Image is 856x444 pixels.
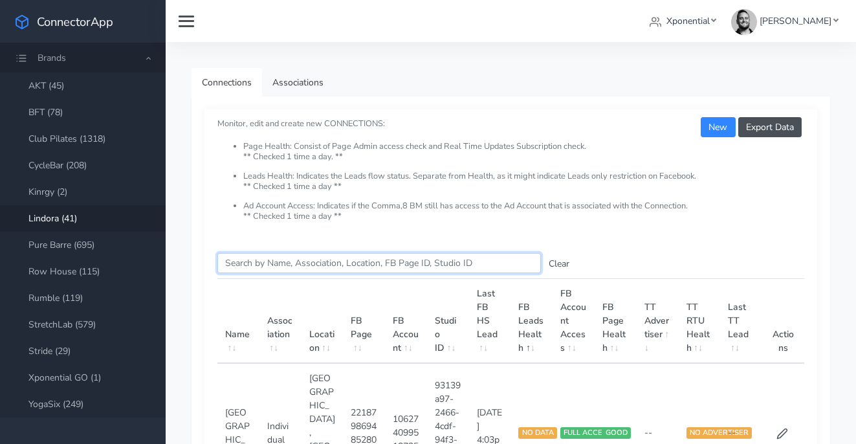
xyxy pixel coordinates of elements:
[679,279,721,364] th: TT RTU Health
[217,253,541,273] input: enter text you want to search
[259,279,302,364] th: Association
[37,14,113,30] span: ConnectorApp
[518,427,556,439] span: NO DATA
[302,279,344,364] th: Location
[262,68,334,97] a: Associations
[343,279,385,364] th: FB Page
[38,52,66,64] span: Brands
[541,254,577,274] button: Clear
[243,201,804,221] li: Ad Account Access: Indicates if the Comma,8 BM still has access to the Ad Account that is associa...
[720,279,762,364] th: Last TT Lead
[602,427,631,439] span: GOOD
[595,279,637,364] th: FB Page Health
[217,107,804,221] small: Monitor, edit and create new CONNECTIONS:
[192,68,262,97] a: Connections
[731,9,757,35] img: James Carr
[701,117,735,137] button: New
[243,142,804,172] li: Page Health: Consist of Page Admin access check and Real Time Updates Subscription check. ** Chec...
[637,279,679,364] th: TT Advertiser
[469,279,511,364] th: Last FB HS Lead
[427,279,469,364] th: Studio ID
[385,279,427,364] th: FB Account
[243,172,804,201] li: Leads Health: Indicates the Leads flow status. Separate from Health, as it might indicate Leads o...
[760,15,831,27] span: [PERSON_NAME]
[726,9,843,33] a: [PERSON_NAME]
[686,427,752,439] span: NO ADVERTISER
[553,279,595,364] th: FB Account Access
[738,117,802,137] button: Export Data
[644,9,721,33] a: Xponential
[217,279,259,364] th: Name
[762,279,804,364] th: Actions
[560,427,615,439] span: FULL ACCESS
[666,15,710,27] span: Xponential
[510,279,553,364] th: FB Leads Health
